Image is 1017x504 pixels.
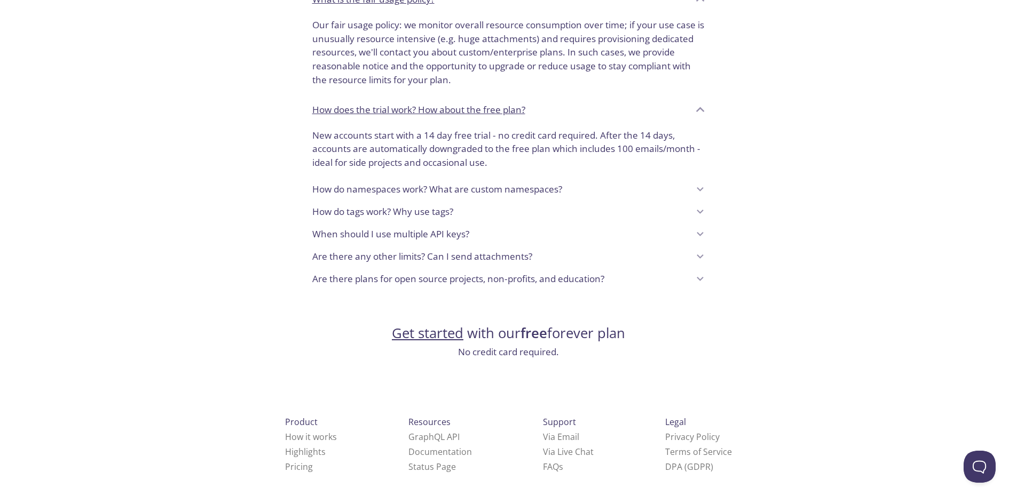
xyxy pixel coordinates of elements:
[559,461,563,473] span: s
[392,324,463,342] a: Get started
[543,431,579,443] a: Via Email
[304,245,714,268] div: Are there any other limits? Can I send attachments?
[408,416,451,428] span: Resources
[312,182,562,196] p: How do namespaces work? What are custom namespaces?
[304,124,714,178] div: How does the trial work? How about the free plan?
[521,324,547,342] strong: free
[285,446,326,458] a: Highlights
[304,201,714,223] div: How do tags work? Why use tags?
[312,18,705,87] p: Our fair usage policy: we monitor overall resource consumption over time; if your use case is unu...
[304,223,714,245] div: When should I use multiple API keys?
[543,416,576,428] span: Support
[312,103,525,117] p: How does the trial work? How about the free plan?
[304,178,714,201] div: How do namespaces work? What are custom namespaces?
[285,431,337,443] a: How it works
[312,272,604,286] p: Are there plans for open source projects, non-profits, and education?
[312,250,532,263] p: Are there any other limits? Can I send attachments?
[964,451,996,483] iframe: Help Scout Beacon - Open
[543,446,594,458] a: Via Live Chat
[392,324,625,342] h2: with our forever plan
[408,431,460,443] a: GraphQL API
[312,129,705,170] p: New accounts start with a 14 day free trial - no credit card required. After the 14 days, account...
[304,95,714,124] div: How does the trial work? How about the free plan?
[665,416,686,428] span: Legal
[285,416,318,428] span: Product
[285,461,313,473] a: Pricing
[665,431,720,443] a: Privacy Policy
[408,446,472,458] a: Documentation
[392,345,625,359] h3: No credit card required.
[665,461,713,473] a: DPA (GDPR)
[543,461,563,473] a: FAQ
[304,268,714,290] div: Are there plans for open source projects, non-profits, and education?
[665,446,732,458] a: Terms of Service
[312,205,453,219] p: How do tags work? Why use tags?
[408,461,456,473] a: Status Page
[312,227,469,241] p: When should I use multiple API keys?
